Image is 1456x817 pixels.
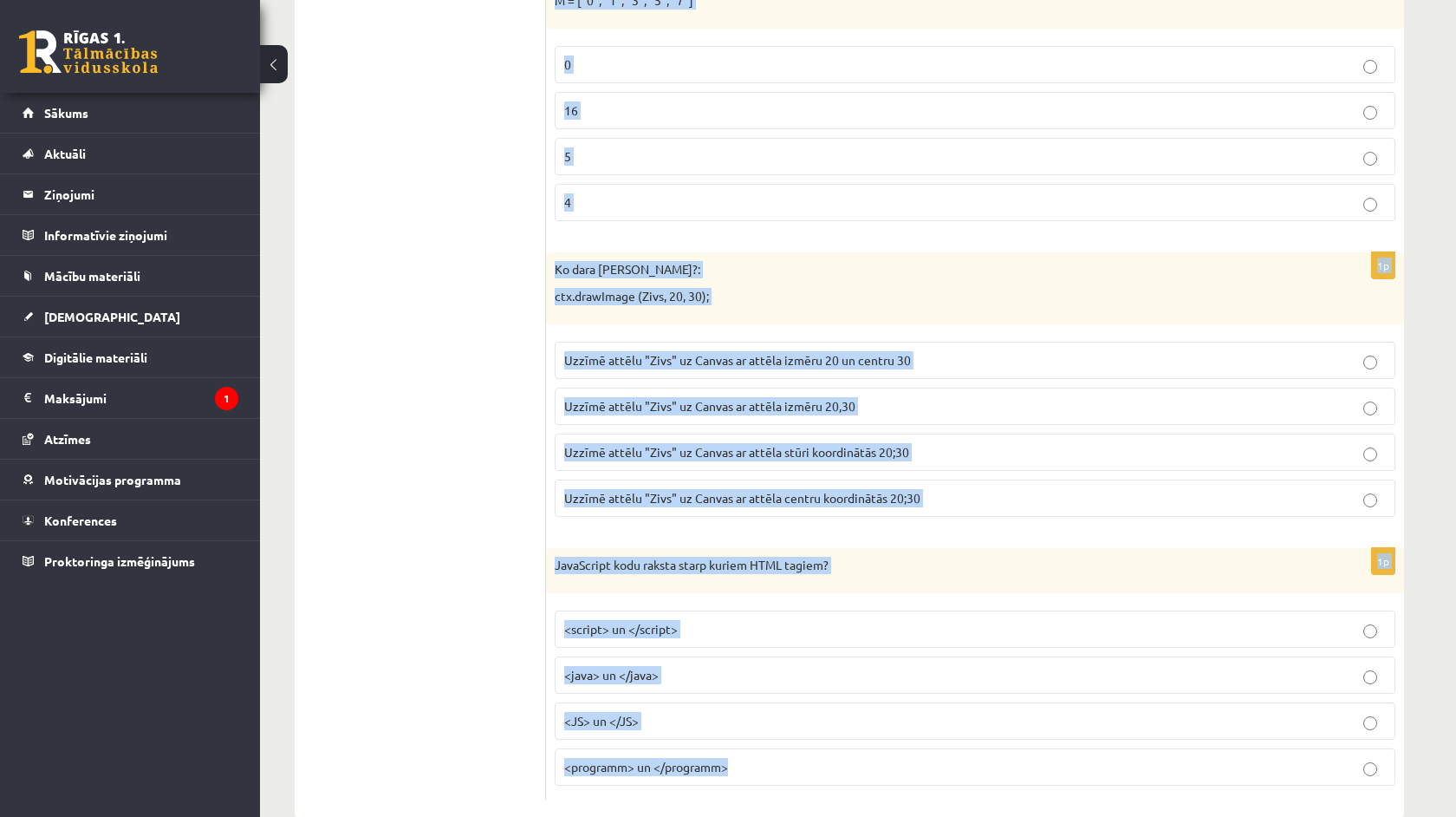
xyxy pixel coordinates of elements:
p: 1p [1371,547,1395,575]
span: Uzzīmē attēlu "Zivs" uz Canvas ar attēla izmēru 20,30 [564,398,855,414]
a: Aktuāli [23,134,238,173]
a: Konferences [23,500,238,540]
span: Atzīmes [44,431,91,447]
input: 4 [1363,198,1377,212]
span: Uzzīmē attēlu "Zivs" uz Canvas ar attēla centru koordinātās 20;30 [564,490,920,506]
span: Aktuāli [44,146,86,161]
span: Sākums [44,105,88,121]
input: <script> un </script> [1363,624,1377,638]
span: Digitālie materiāli [44,350,147,365]
a: Maksājumi1 [23,378,238,418]
span: Uzzīmē attēlu "Zivs" uz Canvas ar attēla stūri koordinātās 20;30 [564,444,909,460]
span: Mācību materiāli [44,268,140,284]
legend: Informatīvie ziņojumi [44,215,238,255]
input: <JS> un </JS> [1363,716,1377,730]
a: Proktoringa izmēģinājums [23,541,238,581]
a: Digitālie materiāli [23,337,238,377]
input: 5 [1363,152,1377,166]
p: Ko dara [PERSON_NAME]?: [555,261,1309,278]
p: JavaScript kodu raksta starp kuriem HTML tagiem? [555,557,1309,574]
p: 1p [1371,252,1395,279]
span: 4 [564,194,571,210]
span: Motivācijas programma [44,472,181,487]
legend: Maksājumi [44,378,238,418]
input: Uzzīmē attēlu "Zivs" uz Canvas ar attēla izmēru 20,30 [1363,402,1377,415]
a: Informatīvie ziņojumi [23,215,238,255]
p: ctx.drawImage (Zivs, 20, 30); [555,288,1309,305]
a: Rīgas 1. Tālmācības vidusskola [19,30,158,74]
input: Uzzīmē attēlu "Zivs" uz Canvas ar attēla izmēru 20 un centru 30 [1363,356,1377,369]
input: <java> un </java> [1363,670,1377,684]
input: 16 [1363,106,1377,120]
span: 5 [564,148,571,164]
span: <java> un </java> [564,667,659,683]
input: 0 [1363,60,1377,74]
a: Ziņojumi [23,174,238,214]
a: Sākums [23,93,238,133]
a: Atzīmes [23,419,238,459]
input: Uzzīmē attēlu "Zivs" uz Canvas ar attēla stūri koordinātās 20;30 [1363,448,1377,461]
legend: Ziņojumi [44,174,238,214]
span: <script> un </script> [564,621,678,637]
input: <programm> un </programm> [1363,762,1377,776]
span: [DEMOGRAPHIC_DATA] [44,309,180,324]
span: <JS> un </JS> [564,713,639,729]
span: Proktoringa izmēģinājums [44,553,195,569]
span: 0 [564,56,571,72]
input: Uzzīmē attēlu "Zivs" uz Canvas ar attēla centru koordinātās 20;30 [1363,493,1377,507]
a: Motivācijas programma [23,460,238,500]
span: Uzzīmē attēlu "Zivs" uz Canvas ar attēla izmēru 20 un centru 30 [564,352,911,368]
span: Konferences [44,513,117,528]
a: Mācību materiāli [23,256,238,296]
span: 16 [564,102,578,118]
span: <programm> un </programm> [564,759,728,775]
a: [DEMOGRAPHIC_DATA] [23,297,238,337]
i: 1 [215,387,238,410]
